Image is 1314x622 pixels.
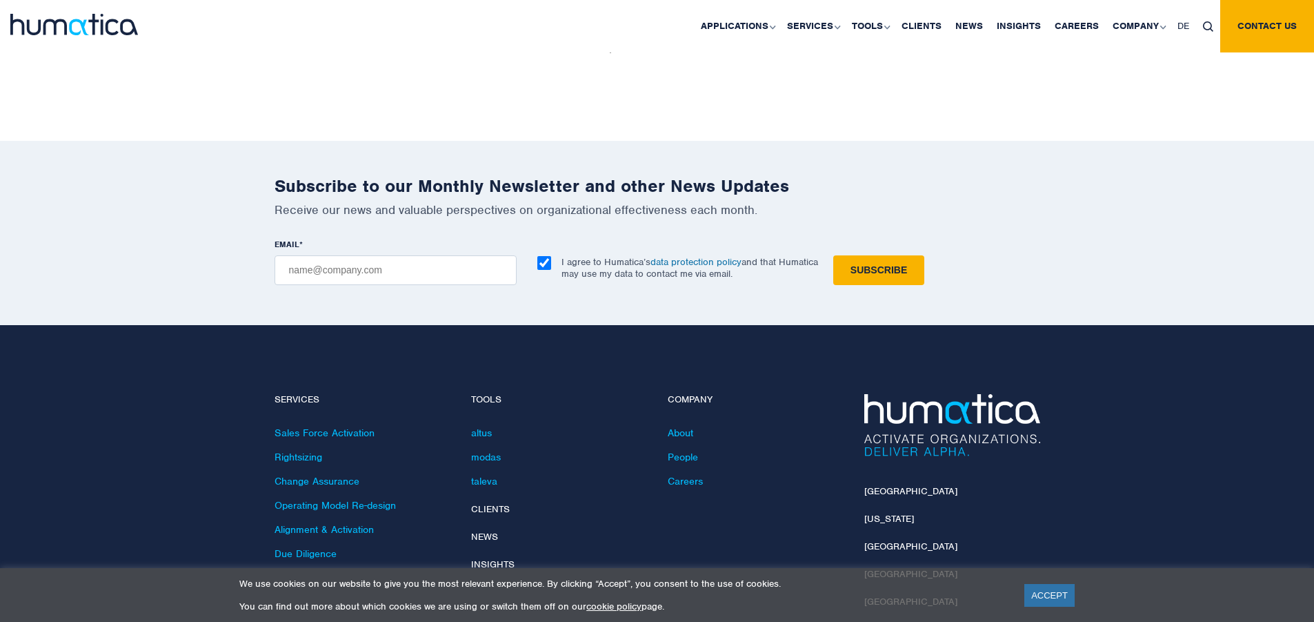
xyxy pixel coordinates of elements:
[864,513,914,525] a: [US_STATE]
[833,255,924,285] input: Subscribe
[1177,20,1189,32] span: DE
[275,523,374,536] a: Alignment & Activation
[561,256,818,280] p: I agree to Humatica’s and that Humatica may use my data to contact me via email.
[668,427,693,439] a: About
[650,256,741,268] a: data protection policy
[275,547,337,560] a: Due Diligence
[275,427,375,439] a: Sales Force Activation
[471,475,497,487] a: taleva
[864,541,957,552] a: [GEOGRAPHIC_DATA]
[864,394,1040,456] img: Humatica
[275,499,396,512] a: Operating Model Re-design
[668,451,698,463] a: People
[471,394,647,406] h4: Tools
[471,558,515,570] a: Insights
[275,255,517,285] input: name@company.com
[275,451,322,463] a: Rightsizing
[1024,584,1075,607] a: ACCEPT
[471,451,501,463] a: modas
[275,475,359,487] a: Change Assurance
[668,475,703,487] a: Careers
[668,394,844,406] h4: Company
[864,485,957,497] a: [GEOGRAPHIC_DATA]
[239,601,1007,612] p: You can find out more about which cookies we are using or switch them off on our page.
[275,175,1040,197] h2: Subscribe to our Monthly Newsletter and other News Updates
[10,14,138,35] img: logo
[471,503,510,515] a: Clients
[1203,21,1213,32] img: search_icon
[275,202,1040,217] p: Receive our news and valuable perspectives on organizational effectiveness each month.
[471,531,498,543] a: News
[471,427,492,439] a: altus
[275,394,450,406] h4: Services
[537,256,551,270] input: I agree to Humatica’sdata protection policyand that Humatica may use my data to contact me via em...
[239,578,1007,590] p: We use cookies on our website to give you the most relevant experience. By clicking “Accept”, you...
[586,601,641,612] a: cookie policy
[275,239,299,250] span: EMAIL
